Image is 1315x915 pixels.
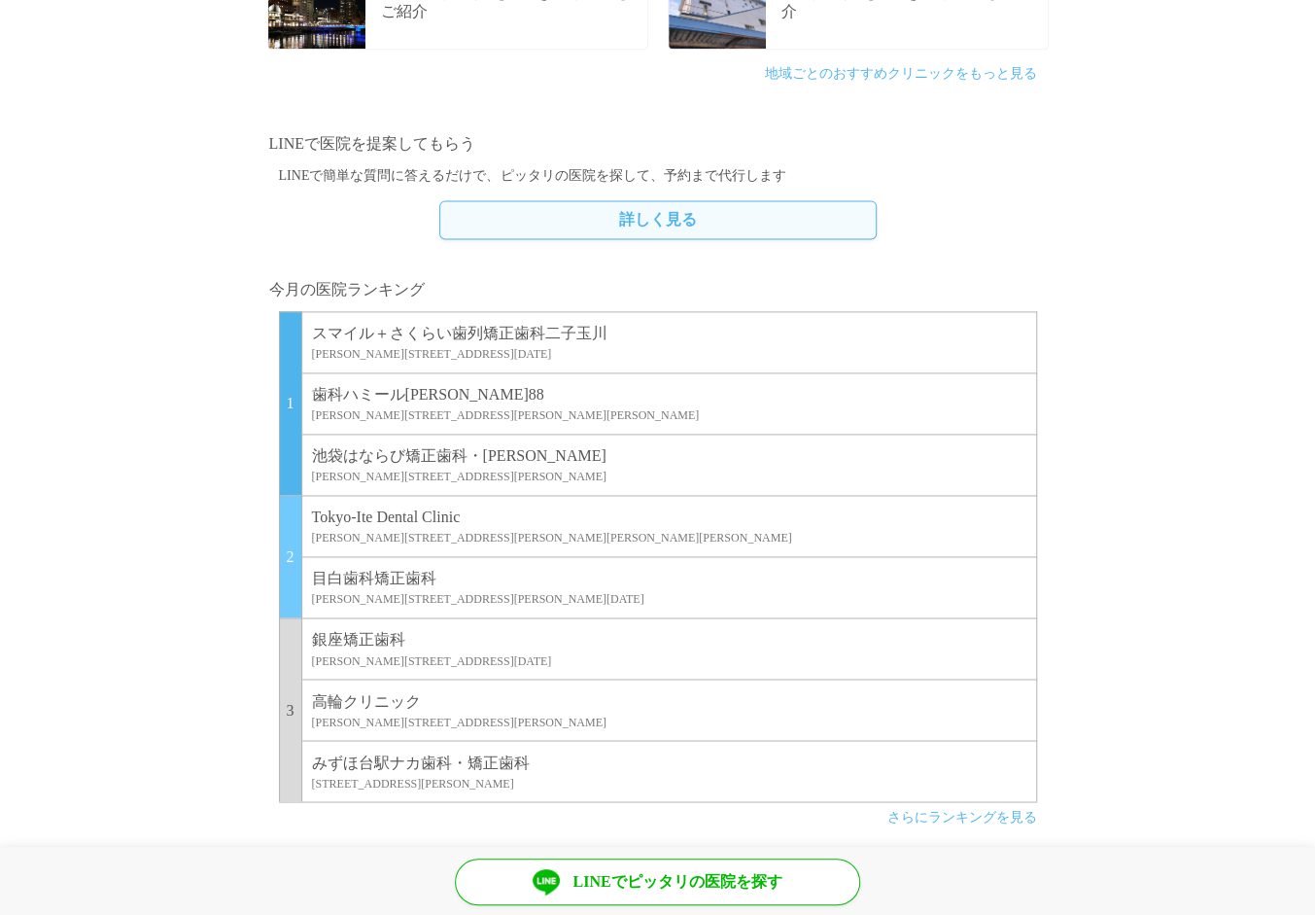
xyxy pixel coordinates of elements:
[302,740,1037,801] a: みずほ台駅ナカ歯科・矯正歯科[STREET_ADDRESS][PERSON_NAME]
[279,311,302,495] p: 1
[312,529,1026,546] p: [PERSON_NAME][STREET_ADDRESS][PERSON_NAME][PERSON_NAME][PERSON_NAME]
[439,200,877,239] a: 詳しく見る
[312,345,1026,363] p: [PERSON_NAME][STREET_ADDRESS][DATE]
[312,406,1026,424] p: [PERSON_NAME][STREET_ADDRESS][PERSON_NAME][PERSON_NAME]
[302,556,1037,617] a: 目白歯科矯正歯科[PERSON_NAME][STREET_ADDRESS][PERSON_NAME][DATE]
[312,506,1026,529] p: Tokyo-Ite Dental Clinic
[302,617,1037,679] a: 銀座矯正歯科[PERSON_NAME][STREET_ADDRESS][DATE]
[302,495,1037,556] a: Tokyo-Ite Dental Clinic[PERSON_NAME][STREET_ADDRESS][PERSON_NAME][PERSON_NAME][PERSON_NAME]
[312,713,1026,730] p: [PERSON_NAME][STREET_ADDRESS][PERSON_NAME]
[269,132,1047,156] h2: LINEで医院を提案してもらう
[279,495,302,617] p: 2
[312,444,1026,468] p: 池袋はならび矯正歯科・[PERSON_NAME]
[269,165,1047,186] p: LINEで簡単な質問に答えるだけで、ピッタリの医院を探して、予約まで代行します
[887,809,1037,824] a: さらにランキングを見る
[312,468,1026,485] p: [PERSON_NAME][STREET_ADDRESS][PERSON_NAME]
[312,590,1026,608] p: [PERSON_NAME][STREET_ADDRESS][PERSON_NAME][DATE]
[302,372,1037,434] a: 歯科ハミール[PERSON_NAME]88[PERSON_NAME][STREET_ADDRESS][PERSON_NAME][PERSON_NAME]
[302,679,1037,740] a: 高輪クリニック[PERSON_NAME][STREET_ADDRESS][PERSON_NAME]
[312,628,1026,651] p: 銀座矯正歯科
[302,311,1037,372] a: スマイル＋さくらい歯列矯正歯科二子玉川[PERSON_NAME][STREET_ADDRESS][DATE]
[312,689,1026,713] p: 高輪クリニック
[302,434,1037,495] a: 池袋はならび矯正歯科・[PERSON_NAME][PERSON_NAME][STREET_ADDRESS][PERSON_NAME]
[312,651,1026,669] p: [PERSON_NAME][STREET_ADDRESS][DATE]
[765,66,1037,81] a: 地域ごとのおすすめクリニックをもっと見る
[269,278,1047,301] h2: 今月の医院ランキング
[312,383,1026,406] p: 歯科ハミール[PERSON_NAME]88
[312,567,1026,590] p: 目白歯科矯正歯科
[312,751,1026,774] p: みずほ台駅ナカ歯科・矯正歯科
[455,859,860,905] a: LINEでピッタリの医院を探す
[279,617,302,801] p: 3
[312,774,1026,792] p: [STREET_ADDRESS][PERSON_NAME]
[312,322,1026,345] p: スマイル＋さくらい歯列矯正歯科二子玉川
